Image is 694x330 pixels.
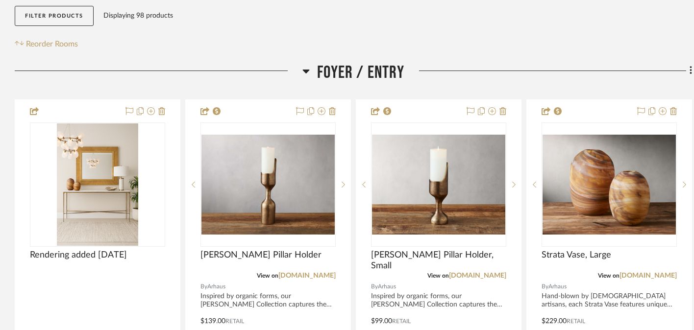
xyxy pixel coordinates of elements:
img: Myles Pillar Holder, Small [372,135,505,235]
span: View on [598,273,620,279]
span: By [371,282,378,291]
span: [PERSON_NAME] Pillar Holder [200,250,322,260]
span: View on [427,273,449,279]
div: 0 [201,123,335,246]
img: Rendering added 7/20/25 [57,123,138,246]
span: By [542,282,548,291]
img: Strata Vase, Large [543,135,676,235]
div: Displaying 98 products [103,6,173,25]
span: Strata Vase, Large [542,250,611,260]
span: View on [257,273,278,279]
button: Filter Products [15,6,94,26]
span: Foyer / Entry [317,62,404,83]
span: Arhaus [378,282,396,291]
span: By [200,282,207,291]
a: [DOMAIN_NAME] [620,272,677,279]
span: [PERSON_NAME] Pillar Holder, Small [371,250,506,271]
span: Reorder Rooms [26,38,78,50]
img: Myles Pillar Holder [201,135,335,235]
a: [DOMAIN_NAME] [278,272,336,279]
span: Arhaus [207,282,225,291]
div: 0 [30,123,165,246]
span: Rendering added [DATE] [30,250,127,260]
span: Arhaus [548,282,567,291]
a: [DOMAIN_NAME] [449,272,506,279]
